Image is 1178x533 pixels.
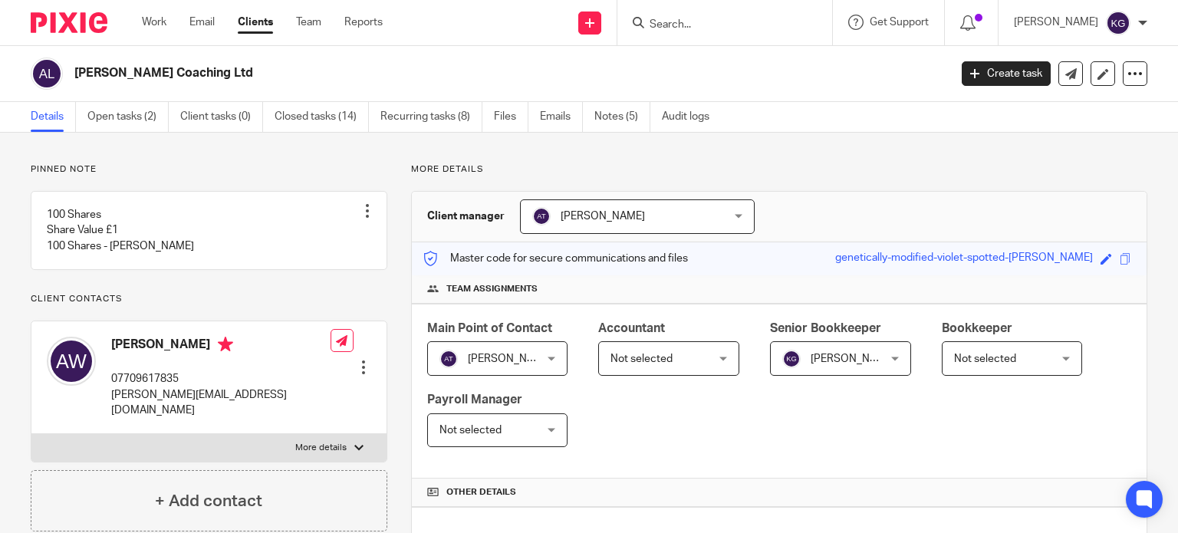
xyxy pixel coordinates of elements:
div: genetically-modified-violet-spotted-[PERSON_NAME] [835,250,1093,268]
h4: [PERSON_NAME] [111,337,331,356]
img: svg%3E [1106,11,1130,35]
span: Other details [446,486,516,498]
p: [PERSON_NAME] [1014,15,1098,30]
p: [PERSON_NAME][EMAIL_ADDRESS][DOMAIN_NAME] [111,387,331,419]
a: Client tasks (0) [180,102,263,132]
span: Senior Bookkeeper [770,322,881,334]
img: svg%3E [47,337,96,386]
h3: Client manager [427,209,505,224]
span: Team assignments [446,283,538,295]
p: More details [411,163,1147,176]
a: Open tasks (2) [87,102,169,132]
a: Closed tasks (14) [275,102,369,132]
a: Recurring tasks (8) [380,102,482,132]
span: [PERSON_NAME] [468,354,552,364]
a: Clients [238,15,273,30]
a: Work [142,15,166,30]
img: Pixie [31,12,107,33]
span: Not selected [439,425,502,436]
span: Get Support [870,17,929,28]
a: Emails [540,102,583,132]
span: [PERSON_NAME] [561,211,645,222]
span: Not selected [954,354,1016,364]
p: More details [295,442,347,454]
img: svg%3E [439,350,458,368]
a: Details [31,102,76,132]
h2: [PERSON_NAME] Coaching Ltd [74,65,766,81]
p: Pinned note [31,163,387,176]
a: Email [189,15,215,30]
a: Reports [344,15,383,30]
input: Search [648,18,786,32]
a: Notes (5) [594,102,650,132]
a: Create task [962,61,1051,86]
p: Client contacts [31,293,387,305]
i: Primary [218,337,233,352]
p: Master code for secure communications and files [423,251,688,266]
span: Not selected [610,354,673,364]
a: Audit logs [662,102,721,132]
span: Payroll Manager [427,393,522,406]
img: svg%3E [532,207,551,225]
a: Files [494,102,528,132]
a: Team [296,15,321,30]
span: Accountant [598,322,665,334]
span: Bookkeeper [942,322,1012,334]
span: [PERSON_NAME] [811,354,895,364]
img: svg%3E [782,350,801,368]
p: 07709617835 [111,371,331,387]
img: svg%3E [31,58,63,90]
span: Main Point of Contact [427,322,552,334]
h4: + Add contact [155,489,262,513]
